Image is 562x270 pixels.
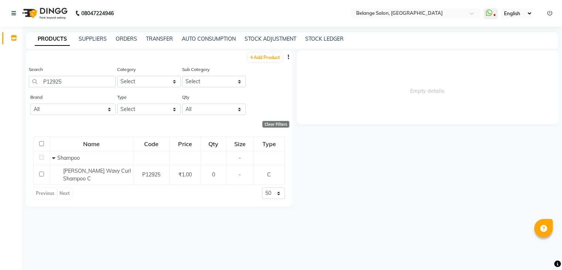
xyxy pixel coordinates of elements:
div: Type [254,137,284,151]
span: 0 [212,171,215,178]
div: Code [134,137,169,151]
iframe: chat widget [531,240,555,263]
span: Collapse Row [52,155,57,161]
input: Search by product name or code [29,76,116,87]
label: Qty [182,94,189,101]
span: Empty details [297,50,559,124]
span: C [267,171,271,178]
div: Clear Filters [262,121,289,128]
a: STOCK LEDGER [305,36,344,42]
img: logo [19,3,69,24]
b: 08047224946 [81,3,114,24]
label: Search [29,66,43,73]
a: PRODUCTS [35,33,70,46]
span: - [239,171,241,178]
span: Shampoo [57,155,80,161]
div: Qty [201,137,226,151]
label: Sub Category [182,66,210,73]
label: Category [117,66,136,73]
a: SUPPLIERS [79,36,107,42]
span: P12925 [142,171,160,178]
div: Size [227,137,253,151]
span: [PERSON_NAME] Wavy Curl Shampoo C [63,168,131,182]
a: Add Product [248,53,282,62]
a: ORDERS [116,36,137,42]
a: STOCK ADJUSTMENT [245,36,296,42]
a: TRANSFER [146,36,173,42]
div: Price [170,137,200,151]
a: AUTO CONSUMPTION [182,36,236,42]
span: ₹1.00 [178,171,192,178]
span: - [239,155,241,161]
label: Type [117,94,127,101]
label: Brand [30,94,42,101]
div: Name [51,137,133,151]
